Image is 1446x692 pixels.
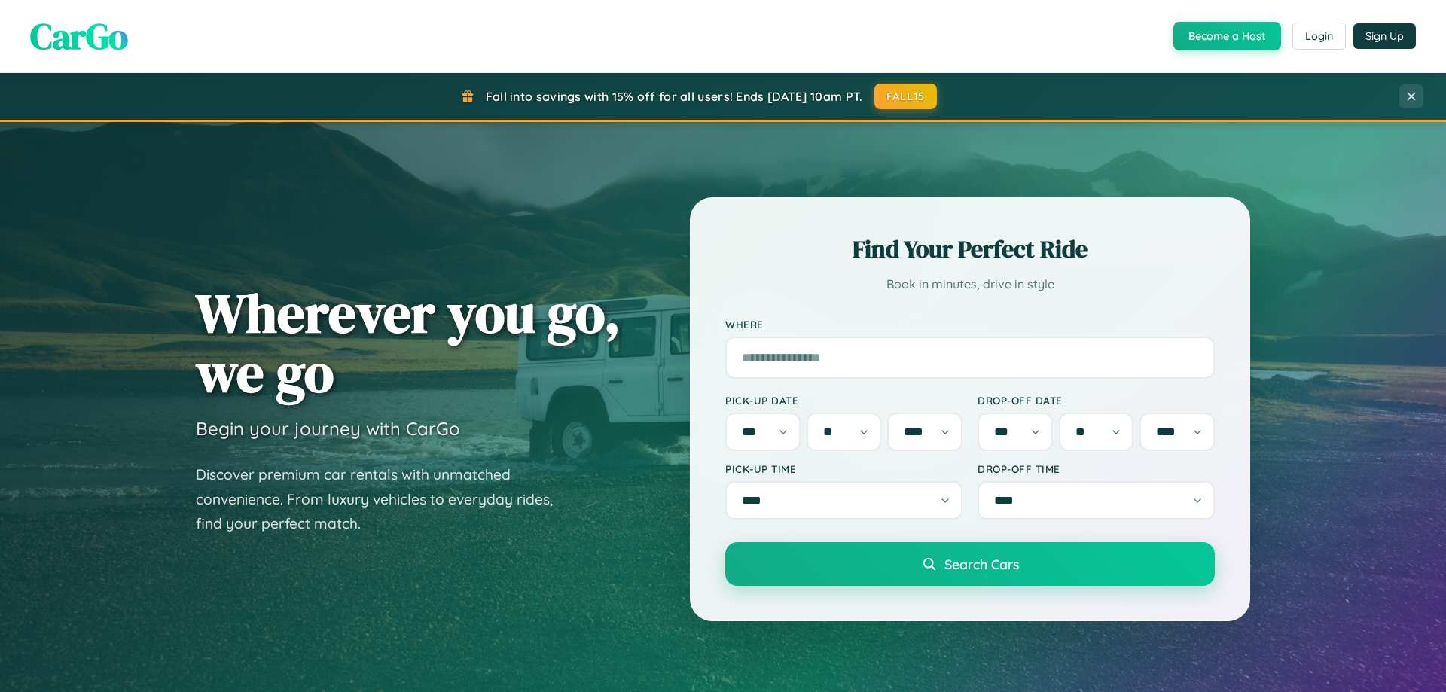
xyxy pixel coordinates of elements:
h1: Wherever you go, we go [196,283,621,402]
span: CarGo [30,11,128,61]
button: Login [1292,23,1346,50]
button: Search Cars [725,542,1215,586]
label: Pick-up Date [725,394,962,407]
h2: Find Your Perfect Ride [725,233,1215,266]
button: FALL15 [874,84,938,109]
label: Pick-up Time [725,462,962,475]
button: Sign Up [1353,23,1416,49]
label: Drop-off Date [978,394,1215,407]
h3: Begin your journey with CarGo [196,417,460,440]
span: Fall into savings with 15% off for all users! Ends [DATE] 10am PT. [486,89,863,104]
span: Search Cars [944,556,1019,572]
p: Book in minutes, drive in style [725,273,1215,295]
label: Drop-off Time [978,462,1215,475]
p: Discover premium car rentals with unmatched convenience. From luxury vehicles to everyday rides, ... [196,462,572,536]
label: Where [725,318,1215,331]
button: Become a Host [1173,22,1281,50]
